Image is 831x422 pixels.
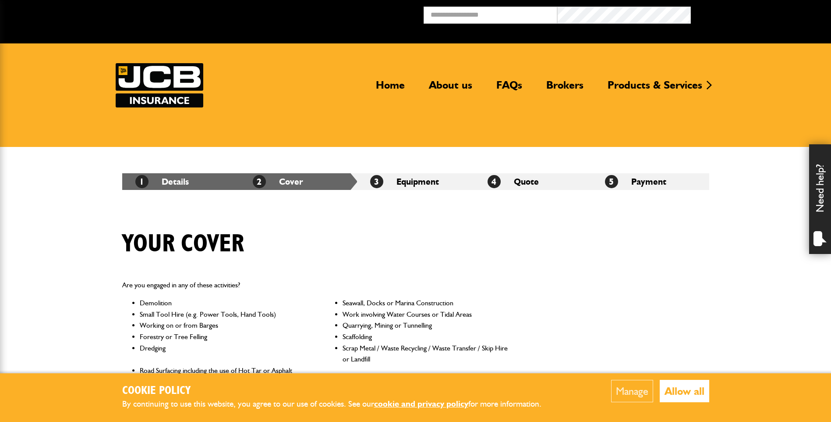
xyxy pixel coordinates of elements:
[422,79,479,99] a: About us
[592,173,709,190] li: Payment
[809,144,831,254] div: Need help?
[540,79,590,99] a: Brokers
[601,79,709,99] a: Products & Services
[343,297,509,309] li: Seawall, Docks or Marina Construction
[116,63,203,107] img: JCB Insurance Services logo
[140,343,306,365] li: Dredging
[240,173,357,190] li: Cover
[343,309,509,320] li: Work involving Water Courses or Tidal Areas
[116,63,203,107] a: JCB Insurance Services
[135,175,149,188] span: 1
[140,365,306,376] li: Road Surfacing including the use of Hot Tar or Asphalt
[370,175,383,188] span: 3
[140,331,306,343] li: Forestry or Tree Felling
[122,279,509,291] p: Are you engaged in any of these activities?
[140,309,306,320] li: Small Tool Hire (e.g. Power Tools, Hand Tools)
[140,297,306,309] li: Demolition
[691,7,824,20] button: Broker Login
[122,397,556,411] p: By continuing to use this website, you agree to our use of cookies. See our for more information.
[122,229,244,259] h1: Your cover
[611,380,653,402] button: Manage
[660,380,709,402] button: Allow all
[369,79,411,99] a: Home
[374,399,468,409] a: cookie and privacy policy
[122,384,556,398] h2: Cookie Policy
[343,343,509,365] li: Scrap Metal / Waste Recycling / Waste Transfer / Skip Hire or Landfill
[474,173,592,190] li: Quote
[343,331,509,343] li: Scaffolding
[605,175,618,188] span: 5
[357,173,474,190] li: Equipment
[490,79,529,99] a: FAQs
[140,320,306,331] li: Working on or from Barges
[343,320,509,331] li: Quarrying, Mining or Tunnelling
[253,175,266,188] span: 2
[135,176,189,187] a: 1Details
[488,175,501,188] span: 4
